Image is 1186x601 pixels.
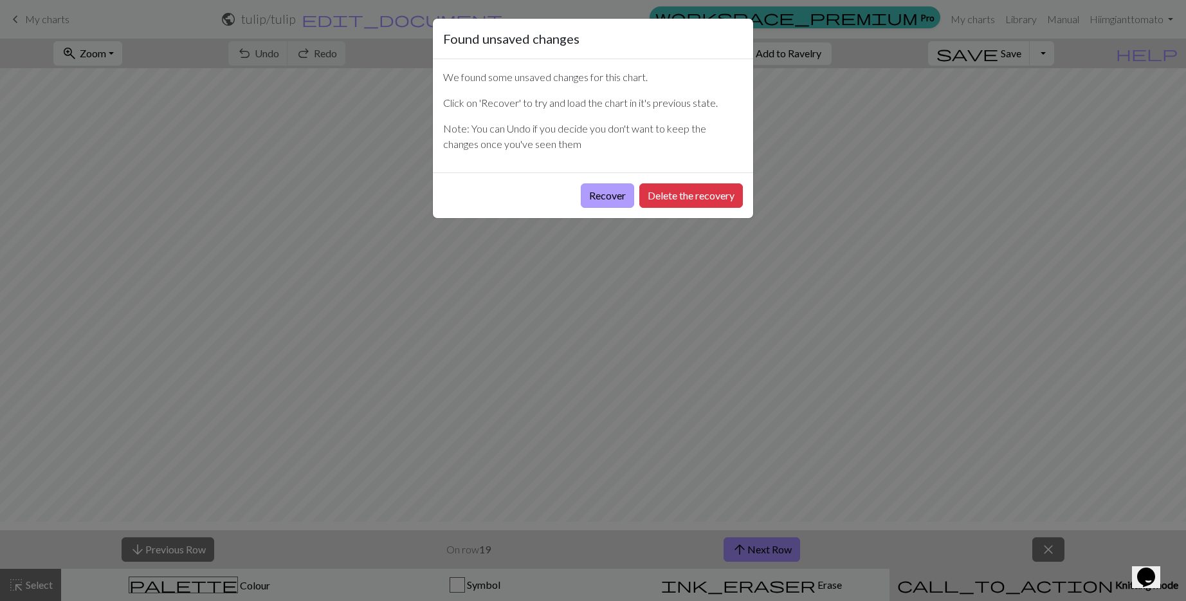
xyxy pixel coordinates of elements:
[581,183,634,208] button: Recover
[443,95,743,111] p: Click on 'Recover' to try and load the chart in it's previous state.
[443,121,743,152] p: Note: You can Undo if you decide you don't want to keep the changes once you've seen them
[443,29,579,48] h5: Found unsaved changes
[639,183,743,208] button: Delete the recovery
[1132,550,1173,588] iframe: chat widget
[443,69,743,85] p: We found some unsaved changes for this chart.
